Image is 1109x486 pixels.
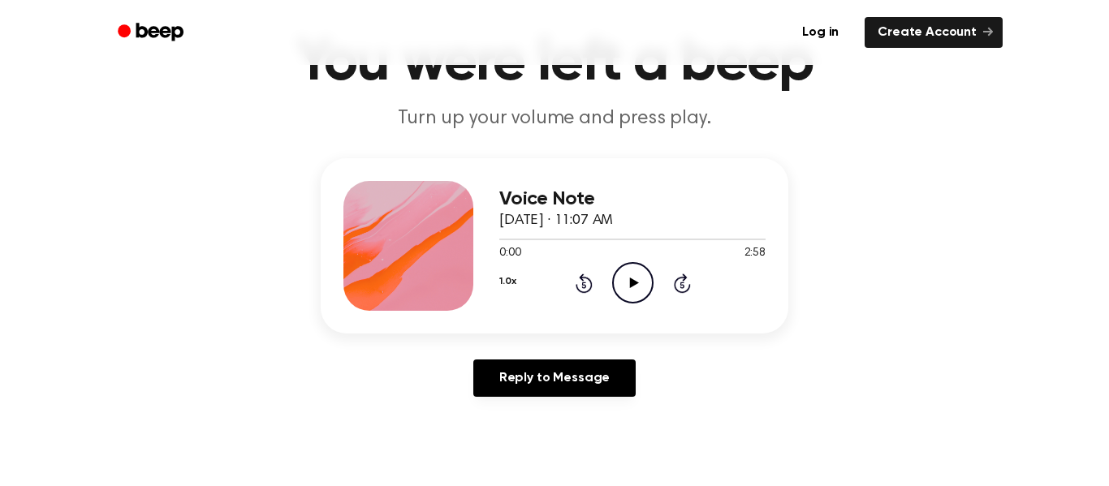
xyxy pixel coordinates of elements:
a: Beep [106,17,198,49]
a: Log in [786,14,855,51]
h3: Voice Note [499,188,766,210]
a: Create Account [865,17,1003,48]
span: 0:00 [499,245,520,262]
span: 2:58 [744,245,766,262]
button: 1.0x [499,268,516,295]
p: Turn up your volume and press play. [243,105,866,132]
span: [DATE] · 11:07 AM [499,213,613,228]
a: Reply to Message [473,359,636,397]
